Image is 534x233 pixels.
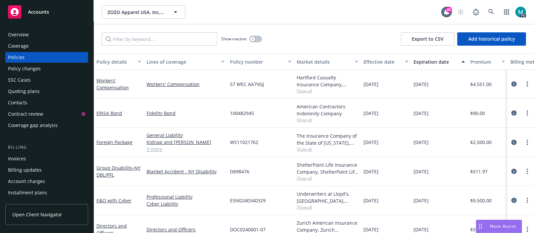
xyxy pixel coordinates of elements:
span: $3,560.00 [470,226,492,233]
a: more [523,138,531,146]
span: $90.00 [470,110,485,117]
span: [DATE] [414,81,429,88]
a: Cyber Liability [147,200,225,207]
a: Report a Bug [469,5,483,19]
span: WS11021762 [230,139,258,146]
a: circleInformation [510,196,518,204]
a: Installment plans [5,187,88,198]
span: [DATE] [414,197,429,204]
span: $4,551.00 [470,81,492,88]
a: Billing updates [5,165,88,175]
div: Policy details [96,58,134,65]
a: Contacts [5,97,88,108]
div: Invoices [8,153,26,164]
a: more [523,196,531,204]
span: 57 WEC AA7VGJ [230,81,264,88]
div: Contacts [8,97,27,108]
span: [DATE] [363,81,378,88]
button: Market details [294,54,361,70]
span: D698476 [230,168,249,175]
div: Underwriters at Lloyd's, [GEOGRAPHIC_DATA], [PERSON_NAME] of [GEOGRAPHIC_DATA], RT Specialty Insu... [297,190,358,204]
div: 95 [446,7,452,13]
button: Expiration date [411,54,468,70]
div: Lines of coverage [147,58,217,65]
span: [DATE] [414,139,429,146]
a: circleInformation [510,138,518,146]
span: $2,500.00 [470,139,492,146]
button: Policy number [227,54,294,70]
input: Filter by keyword... [102,32,217,46]
a: Start snowing [454,5,467,19]
a: more [523,80,531,88]
a: circleInformation [510,167,518,175]
a: more [523,109,531,117]
span: [DATE] [363,168,378,175]
div: Policies [8,52,25,63]
span: ZOZO Apparel USA, Inc, fka Start [DATE] [107,9,165,16]
a: Search [485,5,498,19]
span: [DATE] [414,168,429,175]
a: Coverage [5,41,88,51]
div: Effective date [363,58,401,65]
a: Switch app [500,5,513,19]
div: Hartford Casualty Insurance Company, Hartford Insurance Group [297,74,358,88]
span: [DATE] [363,197,378,204]
a: Workers' Compensation [147,81,225,88]
a: circleInformation [510,80,518,88]
a: 3 more [147,146,225,153]
a: Invoices [5,153,88,164]
div: ShelterPoint Life Insurance Company, ShelterPoint Life Insurance Company [297,161,358,175]
a: Policy changes [5,63,88,74]
span: [DATE] [363,110,378,117]
a: Contract review [5,109,88,119]
span: Show all [297,175,358,181]
span: Add historical policy [468,36,515,42]
div: Installment plans [8,187,47,198]
a: Coverage gap analysis [5,120,88,131]
span: 100482945 [230,110,254,117]
div: Coverage [8,41,29,51]
span: [DATE] [363,139,378,146]
span: [DATE] [363,226,378,233]
a: Professional Liability [147,193,225,200]
img: photo [515,7,526,17]
div: SSC Cases [8,75,31,85]
span: ESN0240340329 [230,197,266,204]
a: Accounts [5,3,88,21]
a: Policies [5,52,88,63]
button: Nova Assist [476,220,522,233]
div: Coverage gap analysis [8,120,58,131]
span: Show all [297,146,358,152]
div: Billing [5,144,88,151]
span: Export to CSV [412,36,444,42]
a: Directors and Officers [147,226,225,233]
button: Effective date [361,54,411,70]
span: DOC0240601-07 [230,226,266,233]
a: Group Disability [96,165,141,178]
button: Lines of coverage [144,54,227,70]
span: $9,500.00 [470,197,492,204]
span: [DATE] [414,110,429,117]
button: Export to CSV [401,32,455,46]
a: Quoting plans [5,86,88,97]
a: Fidelity Bond [147,110,225,117]
div: Policy number [230,58,284,65]
div: Quoting plans [8,86,40,97]
span: Show all [297,117,358,123]
span: Open Client Navigator [12,211,62,218]
a: Overview [5,29,88,40]
a: Blanket Accident - NY Disability [147,168,225,175]
a: SSC Cases [5,75,88,85]
div: Account charges [8,176,45,187]
button: Add historical policy [457,32,526,46]
a: E&O with Cyber [96,197,131,204]
a: more [523,167,531,175]
span: Nova Assist [490,223,516,229]
span: $511.97 [470,168,488,175]
div: Overview [8,29,29,40]
div: Market details [297,58,351,65]
div: Policy changes [8,63,41,74]
a: Kidnap and [PERSON_NAME] [147,139,225,146]
div: The Insurance Company of the State of [US_STATE], AIG [297,132,358,146]
div: Billing updates [8,165,42,175]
